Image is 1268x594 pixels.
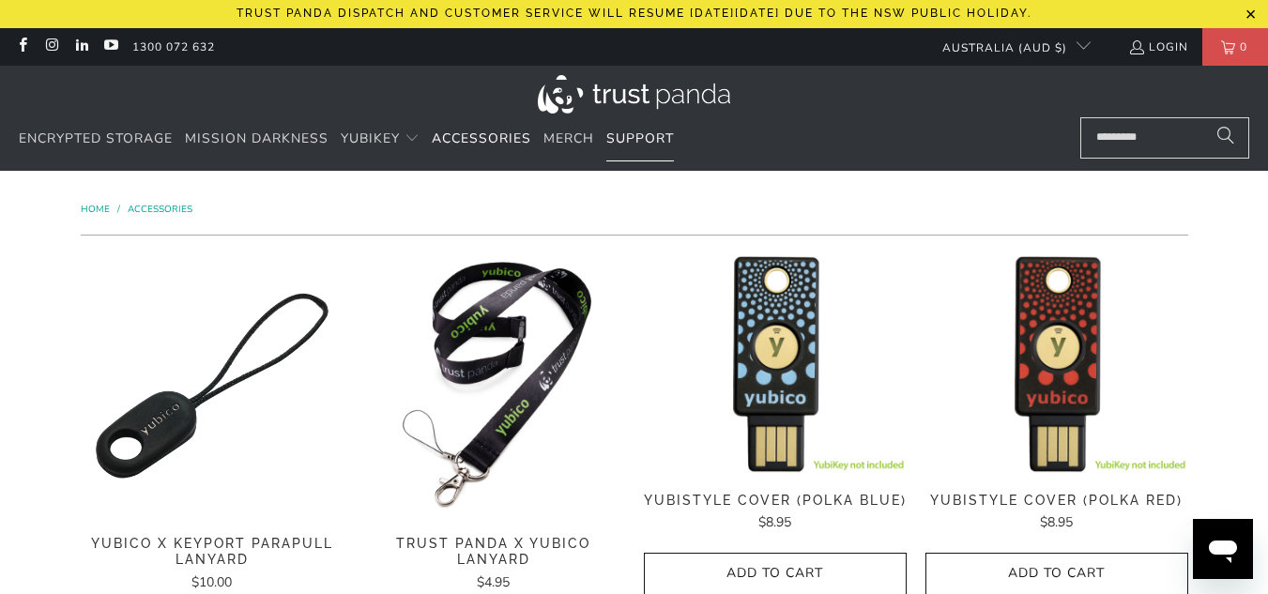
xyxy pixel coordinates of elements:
button: Search [1202,117,1249,159]
a: Trust Panda Australia on Instagram [43,39,59,54]
span: Trust Panda x Yubico Lanyard [362,536,625,568]
a: Trust Panda x Yubico Lanyard $4.95 [362,536,625,593]
a: Login [1128,37,1188,57]
a: 1300 072 632 [132,37,215,57]
span: 0 [1235,28,1252,66]
iframe: Button to launch messaging window [1193,519,1253,579]
summary: YubiKey [341,117,420,161]
span: $10.00 [191,573,232,591]
span: YubiStyle Cover (Polka Blue) [644,493,907,509]
a: Encrypted Storage [19,117,173,161]
span: / [117,203,120,216]
a: Mission Darkness [185,117,328,161]
a: Merch [543,117,594,161]
img: Yubico x Keyport Parapull Lanyard - Trust Panda [81,254,344,517]
button: Australia (AUD $) [927,28,1091,66]
span: Accessories [432,129,531,147]
a: Accessories [128,203,192,216]
span: Add to Cart [664,566,887,582]
span: Encrypted Storage [19,129,173,147]
img: YubiStyle Cover (Polka Red) - Trust Panda [925,254,1188,473]
span: $8.95 [1040,513,1073,531]
img: Trust Panda Yubico Lanyard - Trust Panda [362,254,625,517]
a: Trust Panda Australia on YouTube [102,39,118,54]
img: Trust Panda Australia [538,75,730,114]
span: $4.95 [477,573,510,591]
a: Accessories [432,117,531,161]
a: Home [81,203,113,216]
a: Yubico x Keyport Parapull Lanyard $10.00 [81,536,344,593]
a: Support [606,117,674,161]
a: Trust Panda Australia on Facebook [14,39,30,54]
span: Yubico x Keyport Parapull Lanyard [81,536,344,568]
a: YubiStyle Cover (Polka Red) $8.95 [925,493,1188,534]
a: Yubico x Keyport Parapull Lanyard - Trust Panda Yubico x Keyport Parapull Lanyard - Trust Panda [81,254,344,517]
img: YubiStyle Cover (Polka Blue) - Trust Panda [644,254,907,473]
input: Search... [1080,117,1249,159]
a: Trust Panda Australia on LinkedIn [73,39,89,54]
span: YubiKey [341,129,400,147]
a: 0 [1202,28,1268,66]
span: YubiStyle Cover (Polka Red) [925,493,1188,509]
span: Mission Darkness [185,129,328,147]
span: $8.95 [758,513,791,531]
span: Support [606,129,674,147]
span: Home [81,203,110,216]
span: Add to Cart [945,566,1169,582]
span: Merch [543,129,594,147]
nav: Translation missing: en.navigation.header.main_nav [19,117,674,161]
a: YubiStyle Cover (Polka Blue) $8.95 [644,493,907,534]
p: Trust Panda dispatch and customer service will resume [DATE][DATE] due to the NSW public holiday. [237,7,1031,20]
